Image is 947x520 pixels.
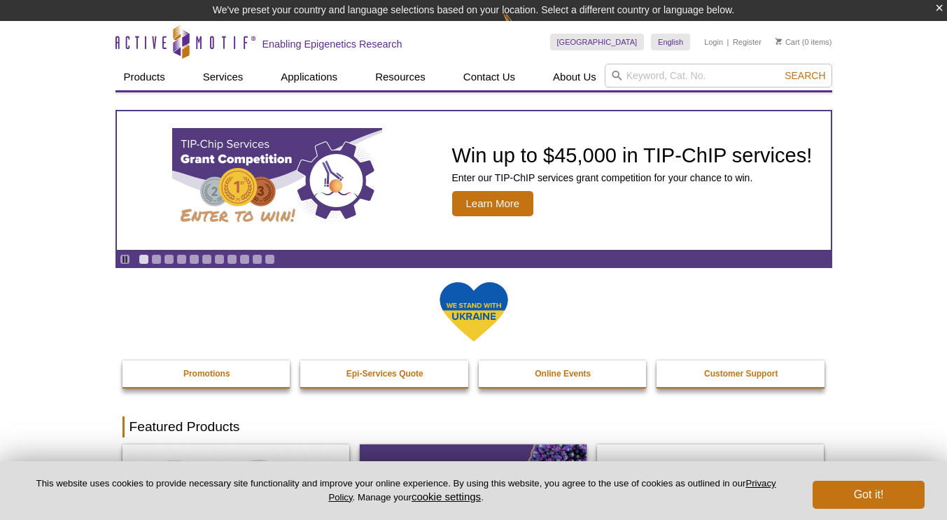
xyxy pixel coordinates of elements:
a: About Us [545,64,605,90]
a: Go to slide 10 [252,254,262,265]
a: Go to slide 4 [176,254,187,265]
a: Applications [272,64,346,90]
input: Keyword, Cat. No. [605,64,832,87]
a: Go to slide 11 [265,254,275,265]
a: Customer Support [657,360,826,387]
img: We Stand With Ukraine [439,281,509,343]
a: Resources [367,64,434,90]
strong: Customer Support [704,369,778,379]
a: Toggle autoplay [120,254,130,265]
h2: Featured Products [122,416,825,437]
p: This website uses cookies to provide necessary site functionality and improve your online experie... [22,477,790,504]
a: Go to slide 7 [214,254,225,265]
a: Register [733,37,762,47]
span: Learn More [452,191,534,216]
button: Search [780,69,829,82]
li: (0 items) [776,34,832,50]
a: Promotions [122,360,292,387]
a: Products [115,64,174,90]
strong: Online Events [535,369,591,379]
a: Go to slide 5 [189,254,199,265]
button: Got it! [813,481,925,509]
a: Go to slide 1 [139,254,149,265]
a: Services [195,64,252,90]
img: Your Cart [776,38,782,45]
a: English [651,34,690,50]
a: Contact Us [455,64,524,90]
button: cookie settings [412,491,481,503]
a: Privacy Policy [328,478,776,502]
a: Go to slide 6 [202,254,212,265]
a: Login [704,37,723,47]
a: Epi-Services Quote [300,360,470,387]
li: | [727,34,729,50]
a: Online Events [479,360,648,387]
strong: Epi-Services Quote [346,369,423,379]
a: [GEOGRAPHIC_DATA] [550,34,645,50]
article: TIP-ChIP Services Grant Competition [117,111,831,250]
a: TIP-ChIP Services Grant Competition Win up to $45,000 in TIP-ChIP services! Enter our TIP-ChIP se... [117,111,831,250]
img: Change Here [503,10,540,43]
h2: Win up to $45,000 in TIP-ChIP services! [452,145,813,166]
strong: Promotions [183,369,230,379]
a: Go to slide 3 [164,254,174,265]
img: TIP-ChIP Services Grant Competition [172,128,382,233]
a: Cart [776,37,800,47]
p: Enter our TIP-ChIP services grant competition for your chance to win. [452,171,813,184]
a: Go to slide 8 [227,254,237,265]
h2: Enabling Epigenetics Research [262,38,402,50]
span: Search [785,70,825,81]
a: Go to slide 2 [151,254,162,265]
a: Go to slide 9 [239,254,250,265]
